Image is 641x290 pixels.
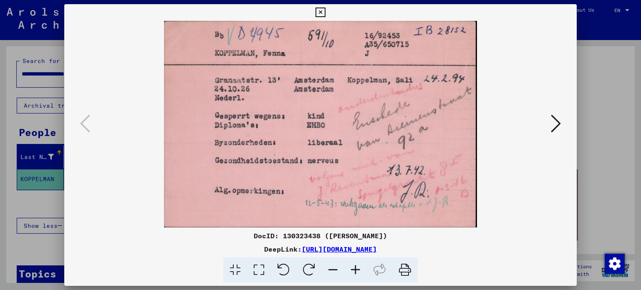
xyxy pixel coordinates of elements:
[64,231,577,241] div: DocID: 130323438 ([PERSON_NAME])
[302,245,377,253] a: [URL][DOMAIN_NAME]
[93,21,549,227] img: 001.jpg
[605,254,625,274] img: Change consent
[64,244,577,254] div: DeepLink:
[604,253,624,273] div: Change consent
